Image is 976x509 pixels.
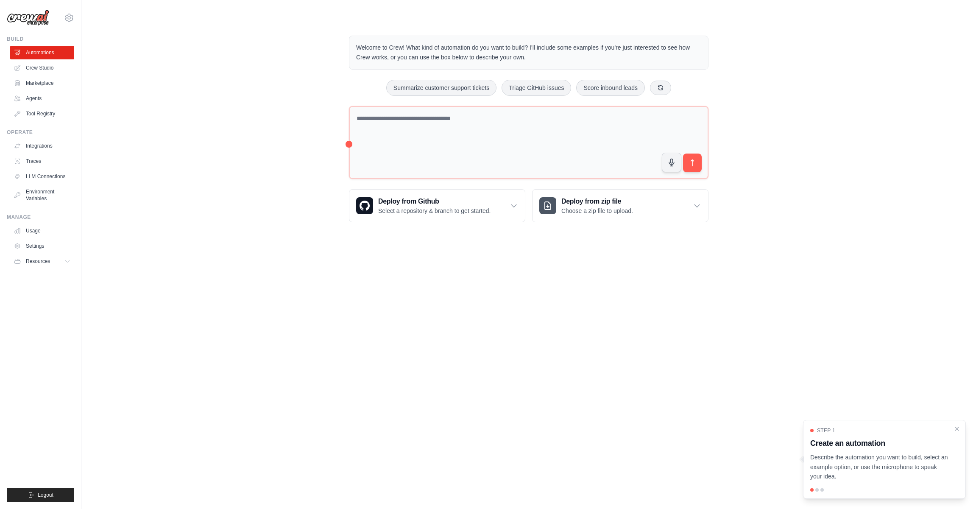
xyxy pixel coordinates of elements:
button: Summarize customer support tickets [386,80,496,96]
a: LLM Connections [10,170,74,183]
a: Integrations [10,139,74,153]
button: Logout [7,488,74,502]
p: Select a repository & branch to get started. [378,207,491,215]
a: Crew Studio [10,61,74,75]
span: Logout [38,492,53,498]
h3: Deploy from Github [378,196,491,207]
a: Tool Registry [10,107,74,120]
h3: Deploy from zip file [561,196,633,207]
iframe: Chat Widget [934,468,976,509]
button: Resources [10,255,74,268]
div: Operate [7,129,74,136]
p: Choose a zip file to upload. [561,207,633,215]
img: Logo [7,10,49,26]
h3: Create an automation [810,437,948,449]
div: Build [7,36,74,42]
button: Triage GitHub issues [502,80,571,96]
a: Usage [10,224,74,238]
a: Automations [10,46,74,59]
a: Agents [10,92,74,105]
div: Manage [7,214,74,221]
a: Traces [10,154,74,168]
p: Welcome to Crew! What kind of automation do you want to build? I'll include some examples if you'... [356,43,701,62]
a: Marketplace [10,76,74,90]
button: Score inbound leads [576,80,645,96]
button: Close walkthrough [954,425,960,432]
a: Settings [10,239,74,253]
div: 聊天小组件 [934,468,976,509]
a: Environment Variables [10,185,74,205]
span: Step 1 [817,427,835,434]
p: Describe the automation you want to build, select an example option, or use the microphone to spe... [810,453,948,481]
span: Resources [26,258,50,265]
